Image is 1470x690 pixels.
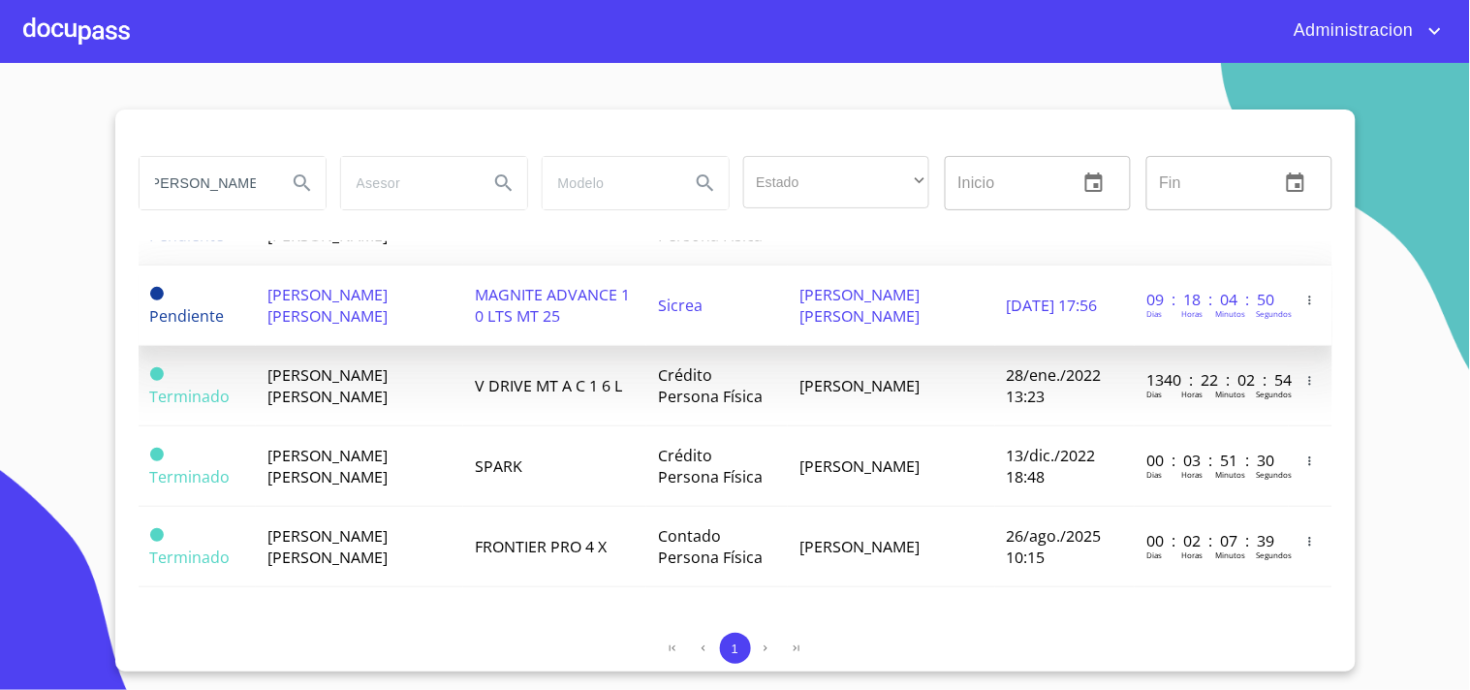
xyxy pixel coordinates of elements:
[1146,549,1162,560] p: Dias
[1215,389,1245,399] p: Minutos
[150,287,164,300] span: Pendiente
[658,525,763,568] span: Contado Persona Física
[140,157,271,209] input: search
[1215,469,1245,480] p: Minutos
[150,466,231,487] span: Terminado
[743,156,929,208] div: ​
[799,455,920,477] span: [PERSON_NAME]
[481,160,527,206] button: Search
[1146,530,1277,551] p: 00 : 02 : 07 : 39
[1146,389,1162,399] p: Dias
[150,386,231,407] span: Terminado
[1146,450,1277,471] p: 00 : 03 : 51 : 30
[267,364,388,407] span: [PERSON_NAME] [PERSON_NAME]
[732,642,738,656] span: 1
[1256,308,1292,319] p: Segundos
[543,157,674,209] input: search
[1256,469,1292,480] p: Segundos
[1007,525,1102,568] span: 26/ago./2025 10:15
[150,448,164,461] span: Terminado
[1279,16,1447,47] button: account of current user
[1007,445,1096,487] span: 13/dic./2022 18:48
[150,305,225,327] span: Pendiente
[1256,389,1292,399] p: Segundos
[1146,308,1162,319] p: Dias
[279,160,326,206] button: Search
[658,364,763,407] span: Crédito Persona Física
[682,160,729,206] button: Search
[150,547,231,568] span: Terminado
[799,536,920,557] span: [PERSON_NAME]
[1007,295,1098,316] span: [DATE] 17:56
[1279,16,1423,47] span: Administracion
[1146,469,1162,480] p: Dias
[150,367,164,381] span: Terminado
[267,284,388,327] span: [PERSON_NAME] [PERSON_NAME]
[1181,308,1203,319] p: Horas
[267,525,388,568] span: [PERSON_NAME] [PERSON_NAME]
[799,375,920,396] span: [PERSON_NAME]
[720,633,751,664] button: 1
[1181,389,1203,399] p: Horas
[341,157,473,209] input: search
[475,536,607,557] span: FRONTIER PRO 4 X
[658,295,703,316] span: Sicrea
[1215,308,1245,319] p: Minutos
[1146,369,1277,391] p: 1340 : 22 : 02 : 54
[1256,549,1292,560] p: Segundos
[1146,289,1277,310] p: 09 : 18 : 04 : 50
[1181,469,1203,480] p: Horas
[267,445,388,487] span: [PERSON_NAME] [PERSON_NAME]
[1181,549,1203,560] p: Horas
[475,375,622,396] span: V DRIVE MT A C 1 6 L
[658,445,763,487] span: Crédito Persona Física
[1007,364,1102,407] span: 28/ene./2022 13:23
[799,284,920,327] span: [PERSON_NAME] [PERSON_NAME]
[475,455,522,477] span: SPARK
[475,284,630,327] span: MAGNITE ADVANCE 1 0 LTS MT 25
[1215,549,1245,560] p: Minutos
[150,528,164,542] span: Terminado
